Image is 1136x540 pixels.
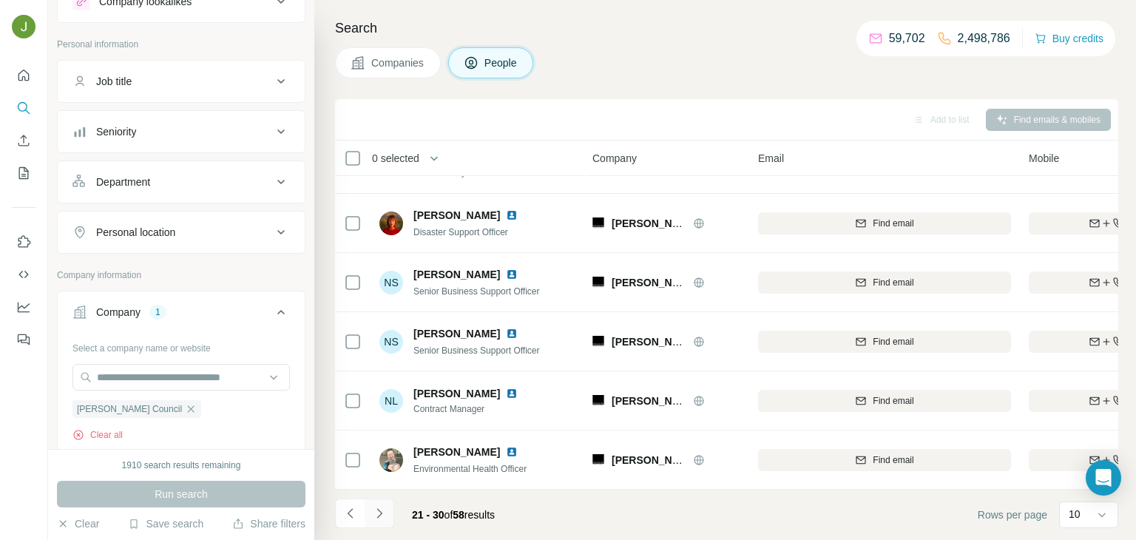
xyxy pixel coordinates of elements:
[58,215,305,250] button: Personal location
[873,394,913,408] span: Find email
[612,336,740,348] span: [PERSON_NAME] Council
[12,15,35,38] img: Avatar
[58,164,305,200] button: Department
[58,114,305,149] button: Seniority
[379,389,403,413] div: NL
[57,516,99,531] button: Clear
[12,62,35,89] button: Quick start
[758,390,1011,412] button: Find email
[978,507,1047,522] span: Rows per page
[1086,460,1121,496] div: Open Intercom Messenger
[758,449,1011,471] button: Find email
[592,151,637,166] span: Company
[413,464,527,474] span: Environmental Health Officer
[57,38,305,51] p: Personal information
[592,336,604,348] img: Logo of Douglas Shire Council
[412,509,495,521] span: results
[413,267,500,282] span: [PERSON_NAME]
[371,55,425,70] span: Companies
[413,208,500,223] span: [PERSON_NAME]
[379,271,403,294] div: NS
[335,499,365,528] button: Navigate to previous page
[128,516,203,531] button: Save search
[58,64,305,99] button: Job title
[873,335,913,348] span: Find email
[232,516,305,531] button: Share filters
[57,269,305,282] p: Company information
[873,217,913,230] span: Find email
[365,499,394,528] button: Navigate to next page
[12,95,35,121] button: Search
[12,294,35,320] button: Dashboard
[12,326,35,353] button: Feedback
[122,459,241,472] div: 1910 search results remaining
[484,55,518,70] span: People
[413,445,500,459] span: [PERSON_NAME]
[72,428,123,442] button: Clear all
[58,294,305,336] button: Company1
[372,151,419,166] span: 0 selected
[77,402,182,416] span: [PERSON_NAME] Council
[758,212,1011,234] button: Find email
[506,446,518,458] img: LinkedIn logo
[12,261,35,288] button: Use Surfe API
[592,217,604,229] img: Logo of Douglas Shire Council
[1029,151,1059,166] span: Mobile
[612,217,740,229] span: [PERSON_NAME] Council
[12,229,35,255] button: Use Surfe on LinkedIn
[612,277,740,288] span: [PERSON_NAME] Council
[12,160,35,186] button: My lists
[149,306,166,319] div: 1
[379,330,403,354] div: NS
[413,386,500,401] span: [PERSON_NAME]
[453,509,464,521] span: 58
[96,225,175,240] div: Personal location
[873,453,913,467] span: Find email
[592,454,604,466] img: Logo of Douglas Shire Council
[413,326,500,341] span: [PERSON_NAME]
[413,345,540,356] span: Senior Business Support Officer
[96,74,132,89] div: Job title
[873,276,913,289] span: Find email
[592,395,604,407] img: Logo of Douglas Shire Council
[444,509,453,521] span: of
[506,269,518,280] img: LinkedIn logo
[758,331,1011,353] button: Find email
[592,277,604,288] img: Logo of Douglas Shire Council
[506,388,518,399] img: LinkedIn logo
[413,402,535,416] span: Contract Manager
[72,336,290,355] div: Select a company name or website
[612,395,740,407] span: [PERSON_NAME] Council
[413,286,540,297] span: Senior Business Support Officer
[889,30,925,47] p: 59,702
[12,127,35,154] button: Enrich CSV
[1035,28,1103,49] button: Buy credits
[506,328,518,340] img: LinkedIn logo
[335,18,1118,38] h4: Search
[958,30,1010,47] p: 2,498,786
[1069,507,1081,522] p: 10
[758,271,1011,294] button: Find email
[758,151,784,166] span: Email
[413,227,508,237] span: Disaster Support Officer
[379,448,403,472] img: Avatar
[612,454,740,466] span: [PERSON_NAME] Council
[506,209,518,221] img: LinkedIn logo
[412,509,444,521] span: 21 - 30
[96,124,136,139] div: Seniority
[379,212,403,235] img: Avatar
[96,305,141,320] div: Company
[96,175,150,189] div: Department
